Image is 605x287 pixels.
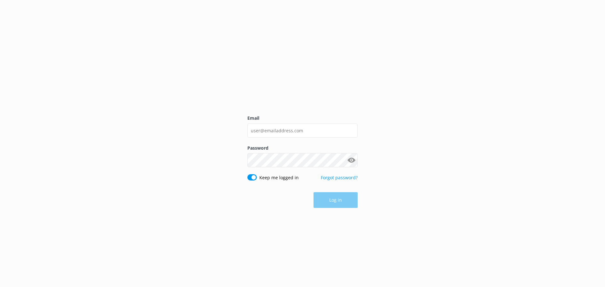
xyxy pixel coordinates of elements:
button: Show password [345,154,358,167]
a: Forgot password? [321,175,358,181]
label: Keep me logged in [259,174,299,181]
label: Email [247,115,358,122]
input: user@emailaddress.com [247,123,358,138]
label: Password [247,145,358,152]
